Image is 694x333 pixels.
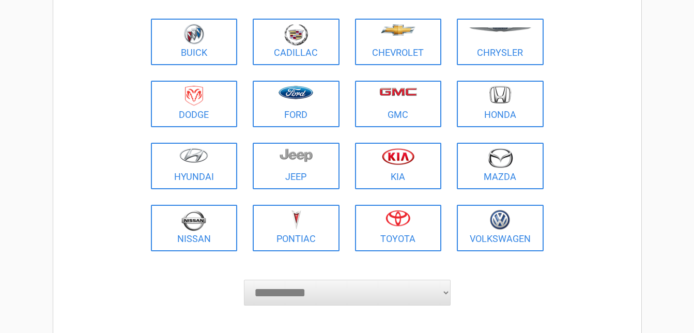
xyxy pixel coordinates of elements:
a: Kia [355,143,442,189]
img: hyundai [179,148,208,163]
a: Toyota [355,205,442,251]
img: buick [184,24,204,44]
img: jeep [280,148,313,162]
img: dodge [185,86,203,106]
img: gmc [379,87,417,96]
img: toyota [385,210,410,226]
img: mazda [487,148,513,168]
img: kia [382,148,414,165]
a: Chevrolet [355,19,442,65]
img: chrysler [469,27,532,32]
img: cadillac [284,24,308,46]
a: Ford [253,81,340,127]
a: Jeep [253,143,340,189]
a: Volkswagen [457,205,544,251]
a: Hyundai [151,143,238,189]
a: Honda [457,81,544,127]
img: volkswagen [490,210,510,230]
a: Nissan [151,205,238,251]
a: Buick [151,19,238,65]
img: chevrolet [381,24,415,36]
a: Mazda [457,143,544,189]
a: Dodge [151,81,238,127]
img: pontiac [291,210,301,230]
img: nissan [181,210,206,231]
a: Cadillac [253,19,340,65]
img: ford [279,86,313,99]
img: honda [489,86,511,104]
a: GMC [355,81,442,127]
a: Chrysler [457,19,544,65]
a: Pontiac [253,205,340,251]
